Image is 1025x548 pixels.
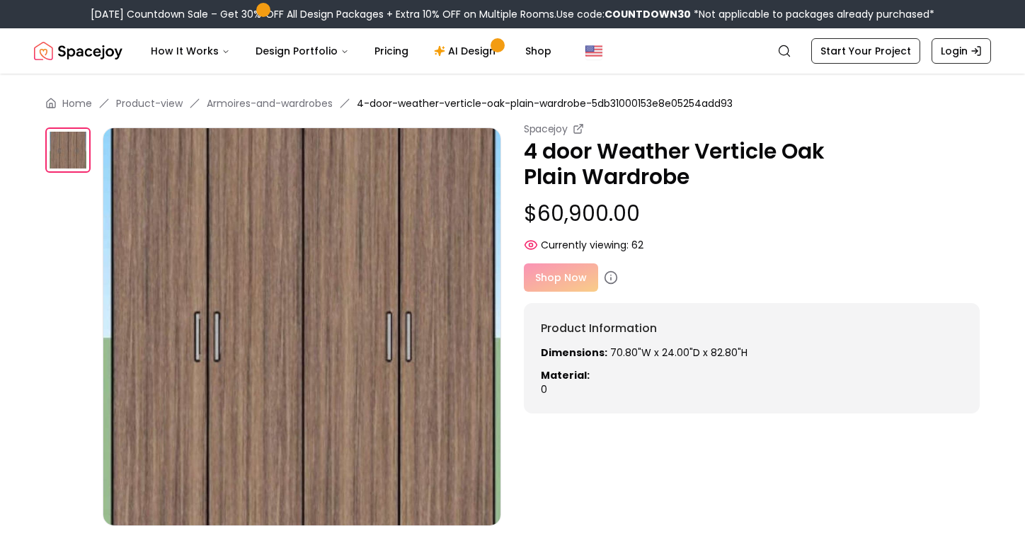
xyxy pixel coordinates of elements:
[585,42,602,59] img: United States
[45,127,91,173] img: https://storage.googleapis.com/spacejoy-main/assets/5db31000153e8e05254add93/image/5db31000153e8e...
[357,96,733,110] span: 4-door-weather-verticle-oak-plain-wardrobe-5db31000153e8e05254add93
[811,38,920,64] a: Start Your Project
[541,346,963,360] p: 70.80"W x 24.00"D x 82.80"H
[691,7,934,21] span: *Not applicable to packages already purchased*
[541,320,963,337] h6: Product Information
[207,96,333,110] a: Armoires-and-wardrobes
[541,346,607,360] strong: Dimensions:
[244,37,360,65] button: Design Portfolio
[363,37,420,65] a: Pricing
[139,37,241,65] button: How It Works
[34,37,122,65] a: Spacejoy
[103,127,501,526] img: https://storage.googleapis.com/spacejoy-main/assets/5db31000153e8e05254add93/image/5db31000153e8e...
[91,7,934,21] div: [DATE] Countdown Sale – Get 30% OFF All Design Packages + Extra 10% OFF on Multiple Rooms.
[556,7,691,21] span: Use code:
[524,122,567,136] small: Spacejoy
[524,139,980,190] p: 4 door Weather Verticle Oak Plain Wardrobe
[932,38,991,64] a: Login
[34,28,991,74] nav: Global
[524,201,980,227] p: $60,900.00
[45,96,980,110] nav: breadcrumb
[116,96,183,110] a: Product-view
[605,7,691,21] b: COUNTDOWN30
[62,96,92,110] a: Home
[541,346,963,396] div: 0
[631,238,643,252] span: 62
[139,37,563,65] nav: Main
[541,368,590,382] strong: Material:
[541,238,629,252] span: Currently viewing:
[514,37,563,65] a: Shop
[423,37,511,65] a: AI Design
[34,37,122,65] img: Spacejoy Logo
